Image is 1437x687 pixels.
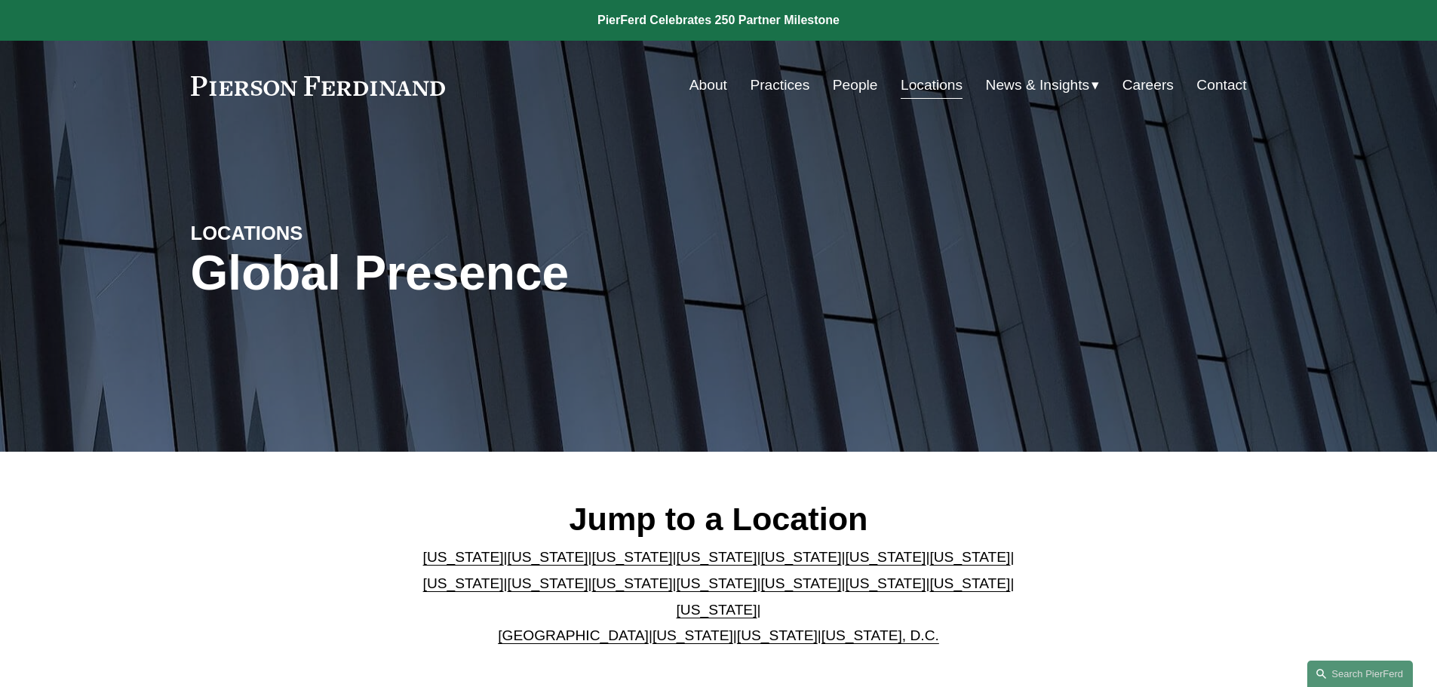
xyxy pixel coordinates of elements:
p: | | | | | | | | | | | | | | | | | | [410,544,1027,649]
a: [US_STATE] [929,549,1010,565]
a: [GEOGRAPHIC_DATA] [498,627,649,643]
a: [US_STATE] [423,575,504,591]
a: Search this site [1307,661,1413,687]
a: [US_STATE] [737,627,818,643]
a: [US_STATE] [677,575,757,591]
a: Careers [1122,71,1174,100]
a: About [689,71,727,100]
h2: Jump to a Location [410,499,1027,538]
a: [US_STATE] [592,549,673,565]
a: [US_STATE] [845,549,926,565]
a: People [833,71,878,100]
a: [US_STATE], D.C. [821,627,939,643]
span: News & Insights [986,72,1090,99]
a: [US_STATE] [592,575,673,591]
a: [US_STATE] [652,627,733,643]
a: [US_STATE] [760,549,841,565]
a: [US_STATE] [508,549,588,565]
h4: LOCATIONS [191,221,455,245]
a: [US_STATE] [845,575,926,591]
a: [US_STATE] [929,575,1010,591]
a: [US_STATE] [677,602,757,618]
a: Contact [1196,71,1246,100]
a: Locations [901,71,963,100]
a: folder dropdown [986,71,1100,100]
a: [US_STATE] [760,575,841,591]
a: [US_STATE] [677,549,757,565]
a: [US_STATE] [423,549,504,565]
h1: Global Presence [191,246,895,301]
a: Practices [750,71,809,100]
a: [US_STATE] [508,575,588,591]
